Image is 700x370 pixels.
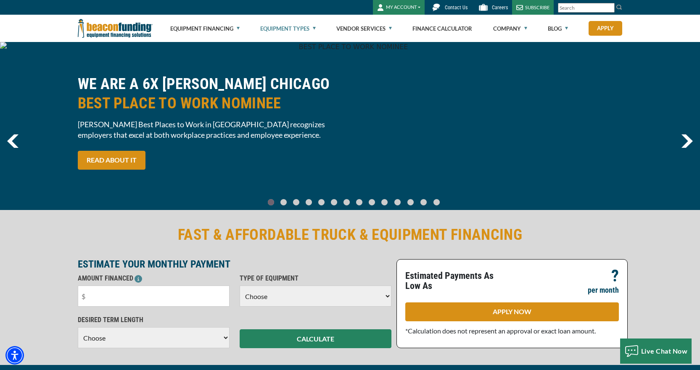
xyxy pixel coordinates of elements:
a: Go To Slide 12 [418,199,429,206]
a: next [681,134,693,148]
a: Blog [548,15,568,42]
a: Clear search text [606,5,613,11]
img: Search [616,4,623,10]
a: Go To Slide 2 [291,199,301,206]
a: Go To Slide 13 [431,199,442,206]
div: Accessibility Menu [5,346,24,365]
a: Vendor Services [336,15,392,42]
img: Beacon Funding Corporation logo [78,15,153,42]
a: Equipment Financing [170,15,240,42]
button: CALCULATE [240,329,391,348]
a: Go To Slide 4 [317,199,327,206]
a: Go To Slide 11 [405,199,416,206]
a: Go To Slide 1 [279,199,289,206]
h2: WE ARE A 6X [PERSON_NAME] CHICAGO [78,74,345,113]
a: Finance Calculator [412,15,472,42]
a: READ ABOUT IT [78,151,145,170]
span: Live Chat Now [641,347,688,355]
p: ? [611,271,619,281]
img: Left Navigator [7,134,18,148]
span: Careers [492,5,508,10]
h2: FAST & AFFORDABLE TRUCK & EQUIPMENT FINANCING [78,225,623,244]
p: Estimated Payments As Low As [405,271,507,291]
button: Live Chat Now [620,339,692,364]
span: [PERSON_NAME] Best Places to Work in [GEOGRAPHIC_DATA] recognizes employers that excel at both wo... [78,119,345,140]
a: Apply [589,21,622,36]
p: per month [588,285,619,295]
span: Contact Us [445,5,468,10]
a: Equipment Types [260,15,316,42]
img: Right Navigator [681,134,693,148]
p: ESTIMATE YOUR MONTHLY PAYMENT [78,259,391,269]
a: Go To Slide 3 [304,199,314,206]
a: Go To Slide 5 [329,199,339,206]
span: BEST PLACE TO WORK NOMINEE [78,94,345,113]
p: TYPE OF EQUIPMENT [240,273,391,283]
p: AMOUNT FINANCED [78,273,230,283]
a: Go To Slide 6 [342,199,352,206]
span: *Calculation does not represent an approval or exact loan amount. [405,327,596,335]
a: Go To Slide 8 [367,199,377,206]
a: Go To Slide 7 [354,199,365,206]
input: Search [558,3,615,13]
a: Go To Slide 10 [392,199,403,206]
p: DESIRED TERM LENGTH [78,315,230,325]
input: $ [78,286,230,307]
a: Go To Slide 9 [380,199,390,206]
a: APPLY NOW [405,302,619,321]
a: previous [7,134,18,148]
a: Company [493,15,527,42]
a: Go To Slide 0 [266,199,276,206]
